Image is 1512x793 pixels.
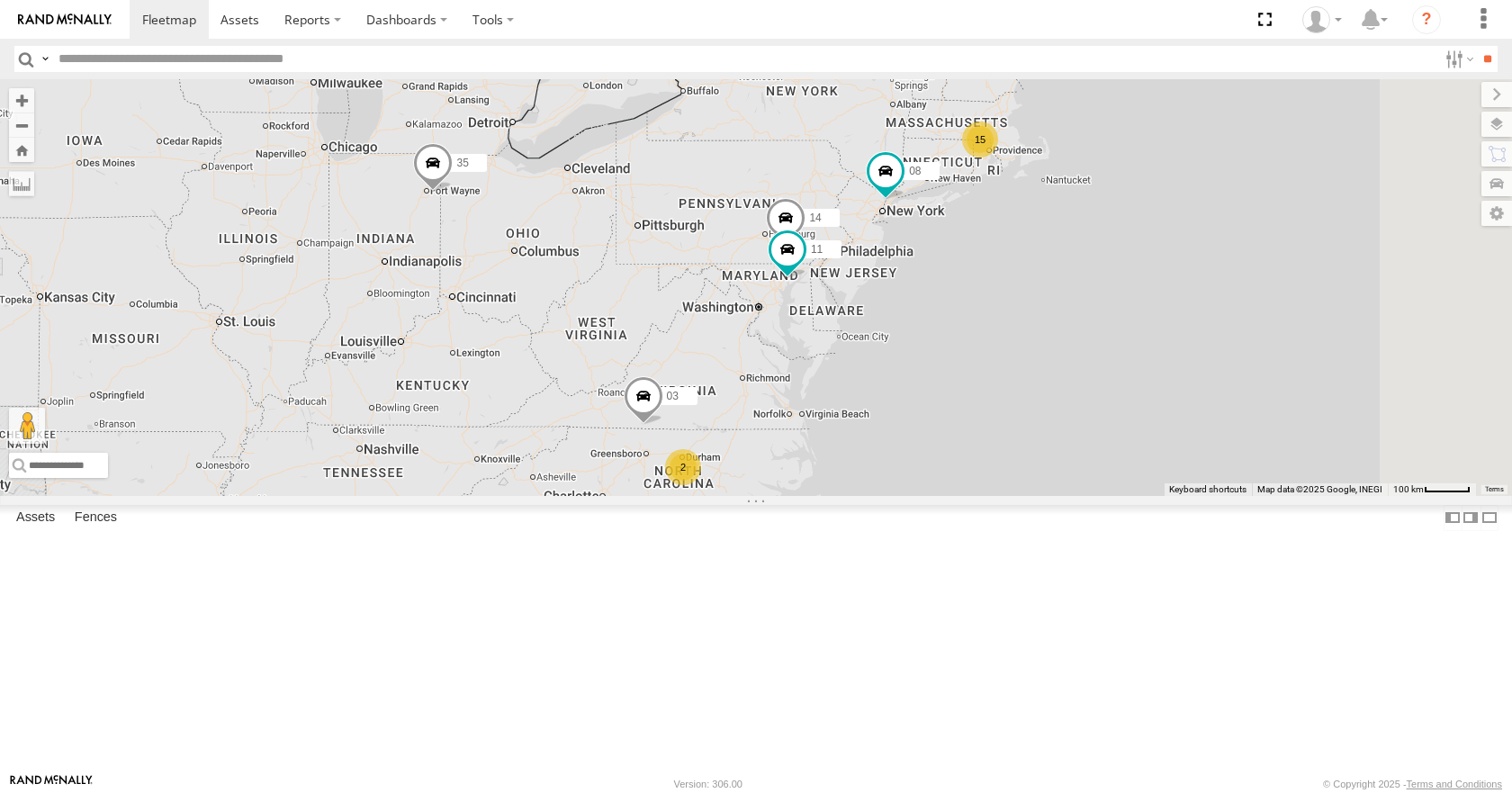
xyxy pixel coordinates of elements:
[1480,505,1498,531] label: Hide Summary Table
[7,506,64,531] label: Assets
[811,244,823,257] span: 11
[18,14,112,26] img: rand-logo.svg
[10,775,93,793] a: Visit our Website
[909,166,921,178] span: 08
[1485,485,1504,492] a: Terms (opens in new tab)
[1169,483,1246,496] button: Keyboard shortcuts
[1481,201,1512,226] label: Map Settings
[1296,6,1348,33] div: Aaron Kuchrawy
[1407,779,1502,789] a: Terms and Conditions
[9,408,45,444] button: Drag Pegman onto the map to open Street View
[1444,505,1462,531] label: Dock Summary Table to the Left
[1393,484,1424,494] span: 100 km
[38,46,52,72] label: Search Query
[1323,779,1502,789] div: © Copyright 2025 -
[9,171,34,196] label: Measure
[456,158,468,170] span: 35
[9,88,34,113] button: Zoom in
[809,212,821,224] span: 14
[1388,483,1476,496] button: Map Scale: 100 km per 48 pixels
[1462,505,1480,531] label: Dock Summary Table to the Right
[1438,46,1477,72] label: Search Filter Options
[665,449,701,485] div: 2
[674,779,742,789] div: Version: 306.00
[962,122,998,158] div: 15
[1257,484,1382,494] span: Map data ©2025 Google, INEGI
[66,506,126,531] label: Fences
[9,113,34,138] button: Zoom out
[9,138,34,162] button: Zoom Home
[667,391,679,403] span: 03
[1412,5,1441,34] i: ?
